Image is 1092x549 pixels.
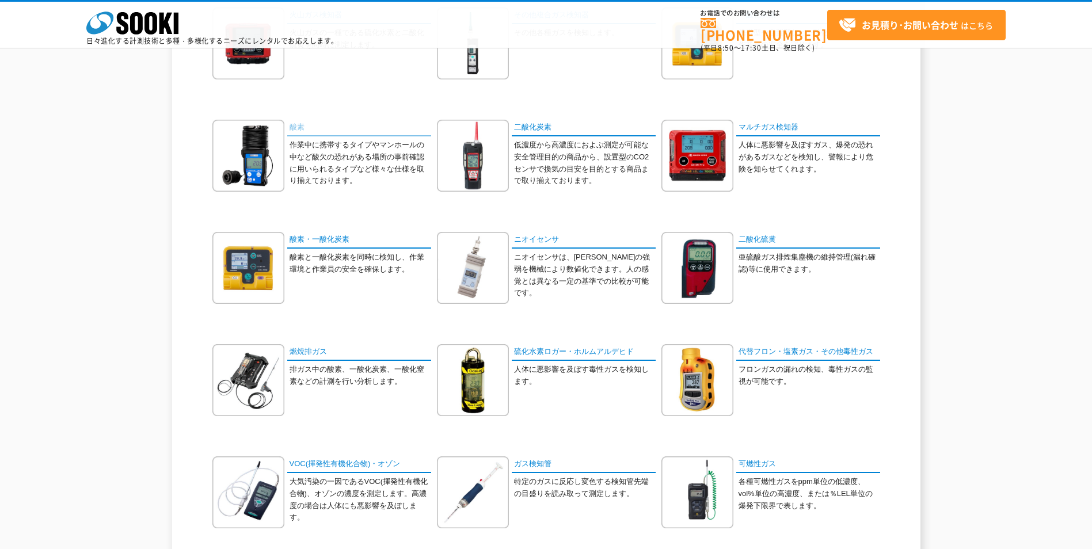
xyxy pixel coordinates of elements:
span: はこちら [839,17,993,34]
p: 排ガス中の酸素、一酸化炭素、一酸化窒素などの計測を行い分析します。 [290,364,431,388]
p: 大気汚染の一因であるVOC(揮発性有機化合物)、オゾンの濃度を測定します。高濃度の場合は人体にも悪影響を及ぼします。 [290,476,431,524]
p: フロンガスの漏れの検知、毒性ガスの監視が可能です。 [739,364,880,388]
span: 8:50 [718,43,734,53]
img: VOC(揮発性有機化合物)・オゾン [212,456,284,528]
a: 二酸化炭素 [512,120,656,136]
img: 可燃性ガス [661,456,733,528]
span: (平日 ～ 土日、祝日除く) [701,43,815,53]
img: 二酸化硫黄 [661,232,733,304]
p: 作業中に携帯するタイプやマンホールの中など酸欠の恐れがある場所の事前確認に用いられるタイプなど様々な仕様を取り揃えております。 [290,139,431,187]
a: ガス検知管 [512,456,656,473]
a: 酸素 [287,120,431,136]
a: お見積り･お問い合わせはこちら [827,10,1006,40]
img: マルチガス検知器 [661,120,733,192]
a: 可燃性ガス [736,456,880,473]
p: 特定のガスに反応し変色する検知管先端の目盛りを読み取って測定します。 [514,476,656,500]
img: 酸素・一酸化炭素 [212,232,284,304]
a: [PHONE_NUMBER] [701,18,827,41]
span: お電話でのお問い合わせは [701,10,827,17]
p: 日々進化する計測技術と多種・多様化するニーズにレンタルでお応えします。 [86,37,338,44]
img: 二酸化炭素 [437,120,509,192]
img: ニオイセンサ [437,232,509,304]
p: ニオイセンサは、[PERSON_NAME]の強弱を機械により数値化できます。人の感覚とは異なる一定の基準での比較が可能です。 [514,251,656,299]
a: 燃焼排ガス [287,344,431,361]
p: 酸素と一酸化炭素を同時に検知し、作業環境と作業員の安全を確保します。 [290,251,431,276]
a: 酸素・一酸化炭素 [287,232,431,249]
p: 低濃度から高濃度におよぶ測定が可能な安全管理目的の商品から、設置型のCO2センサで換気の目安を目的とする商品まで取り揃えております。 [514,139,656,187]
a: ニオイセンサ [512,232,656,249]
a: 代替フロン・塩素ガス・その他毒性ガス [736,344,880,361]
a: 硫化水素ロガー・ホルムアルデヒド [512,344,656,361]
a: 二酸化硫黄 [736,232,880,249]
p: 各種可燃性ガスをppm単位の低濃度、vol%単位の高濃度、または％LEL単位の爆発下限界で表します。 [739,476,880,512]
img: 硫化水素ロガー・ホルムアルデヒド [437,344,509,416]
img: 酸素 [212,120,284,192]
img: 代替フロン・塩素ガス・その他毒性ガス [661,344,733,416]
a: マルチガス検知器 [736,120,880,136]
img: 燃焼排ガス [212,344,284,416]
strong: お見積り･お問い合わせ [862,18,958,32]
p: 亜硫酸ガス排煙集塵機の維持管理(漏れ確認)等に使用できます。 [739,251,880,276]
a: VOC(揮発性有機化合物)・オゾン [287,456,431,473]
span: 17:30 [741,43,762,53]
p: 人体に悪影響を及ぼすガス、爆発の恐れがあるガスなどを検知し、警報により危険を知らせてくれます。 [739,139,880,175]
p: 人体に悪影響を及ぼす毒性ガスを検知します。 [514,364,656,388]
img: ガス検知管 [437,456,509,528]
